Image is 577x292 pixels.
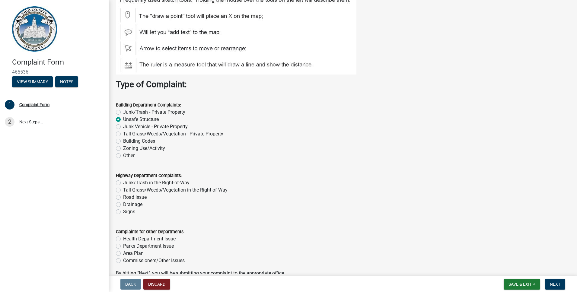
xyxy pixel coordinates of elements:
label: Road Issue [123,194,147,201]
label: Junk/Trash in the Right-of-Way [123,179,190,186]
label: Signs [123,208,135,215]
label: Drainage [123,201,142,208]
label: Zoning Use/Activity [123,145,165,152]
label: Complaints for Other Departments: [116,230,184,234]
button: View Summary [12,76,53,87]
div: 1 [5,100,14,109]
button: Save & Exit [504,279,540,290]
span: Next [550,282,560,287]
label: Tall Grass/Weeds/Vegetation in the Right-of-Way [123,186,228,194]
label: Other [123,152,135,159]
label: Commissioners/Other Issues [123,257,185,264]
span: 465536 [12,69,97,75]
div: 2 [5,117,14,127]
img: Vigo County, Indiana [12,6,57,52]
button: Next [545,279,565,290]
label: Parks Department Issue [123,243,174,250]
label: Building Department Complaints: [116,103,181,107]
h4: Complaint Form [12,58,104,67]
button: Back [120,279,141,290]
label: Unsafe Structure [123,116,159,123]
span: Back [125,282,136,287]
wm-modal-confirm: Summary [12,80,53,84]
wm-modal-confirm: Notes [55,80,78,84]
label: Health Department Issue [123,235,176,243]
p: By hitting "Next", you will be submitting your complaint to the appropriate office. [116,270,570,277]
label: Junk/Trash - Private Property [123,109,185,116]
label: Area Plan [123,250,144,257]
span: Save & Exit [508,282,532,287]
button: Discard [143,279,170,290]
strong: Type of Complaint: [116,79,187,89]
div: Complaint Form [19,103,49,107]
label: Building Codes [123,138,155,145]
label: Junk Vehicle - Private Property [123,123,188,130]
label: Tall Grass/Weeds/Vegetation - Private Property [123,130,223,138]
button: Notes [55,76,78,87]
label: Highway Department Complaints: [116,174,182,178]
